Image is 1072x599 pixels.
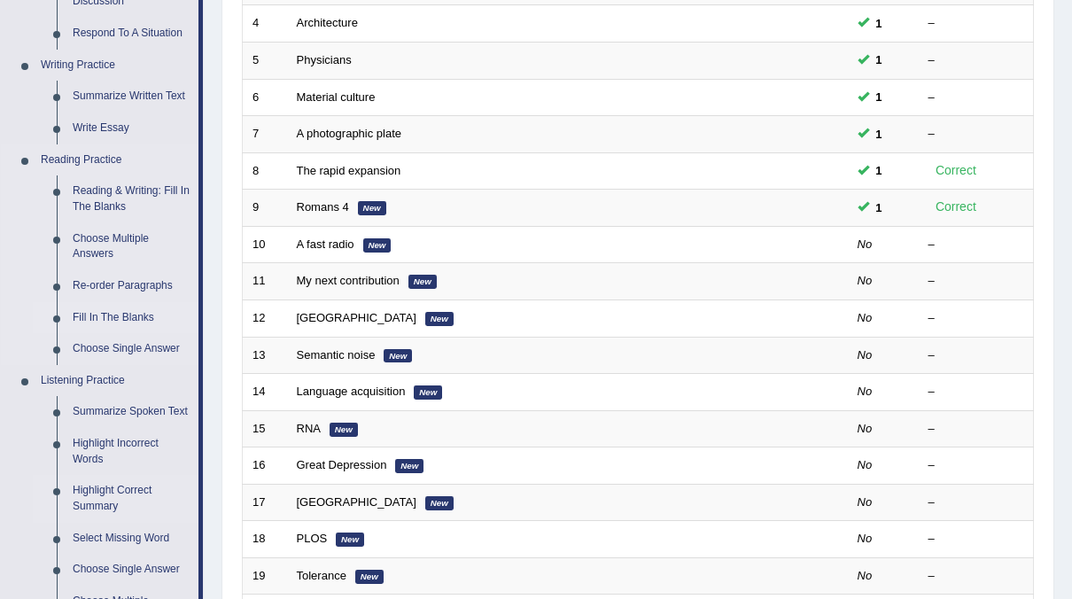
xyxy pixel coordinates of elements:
td: 11 [243,263,287,300]
span: You can still take this question [869,161,889,180]
a: Writing Practice [33,50,198,82]
td: 5 [243,43,287,80]
div: – [928,384,1024,401]
a: Reading Practice [33,144,198,176]
div: – [928,237,1024,253]
a: Highlight Incorrect Words [65,428,198,475]
em: New [355,570,384,584]
em: No [858,458,873,471]
a: Choose Single Answer [65,333,198,365]
td: 14 [243,374,287,411]
td: 19 [243,557,287,595]
td: 18 [243,521,287,558]
td: 17 [243,484,287,521]
td: 6 [243,79,287,116]
div: – [928,126,1024,143]
td: 7 [243,116,287,153]
em: No [858,569,873,582]
em: New [395,459,423,473]
span: You can still take this question [869,14,889,33]
div: – [928,421,1024,438]
em: No [858,385,873,398]
a: A fast radio [297,237,354,251]
td: 4 [243,5,287,43]
span: You can still take this question [869,125,889,144]
td: 10 [243,226,287,263]
a: [GEOGRAPHIC_DATA] [297,495,416,509]
em: No [858,422,873,435]
em: No [858,274,873,287]
div: – [928,568,1024,585]
span: You can still take this question [869,198,889,217]
em: New [384,349,412,363]
em: New [363,238,392,253]
a: Great Depression [297,458,387,471]
em: New [425,496,454,510]
a: Romans 4 [297,200,349,214]
div: – [928,310,1024,327]
div: – [928,89,1024,106]
a: PLOS [297,532,328,545]
a: Architecture [297,16,358,29]
em: New [358,201,386,215]
td: 12 [243,299,287,337]
em: New [414,385,442,400]
em: No [858,348,873,362]
a: Write Essay [65,113,198,144]
td: 13 [243,337,287,374]
td: 8 [243,152,287,190]
a: Language acquisition [297,385,406,398]
span: You can still take this question [869,51,889,69]
td: 16 [243,447,287,485]
div: – [928,457,1024,474]
a: RNA [297,422,321,435]
div: – [928,273,1024,290]
a: Choose Single Answer [65,554,198,586]
a: Listening Practice [33,365,198,397]
div: – [928,52,1024,69]
div: Correct [928,160,984,181]
a: Physicians [297,53,352,66]
a: A photographic plate [297,127,402,140]
a: Choose Multiple Answers [65,223,198,270]
a: Re-order Paragraphs [65,270,198,302]
div: – [928,15,1024,32]
div: – [928,347,1024,364]
a: Respond To A Situation [65,18,198,50]
em: New [425,312,454,326]
em: New [408,275,437,289]
a: Highlight Correct Summary [65,475,198,522]
em: New [330,423,358,437]
a: Tolerance [297,569,346,582]
td: 9 [243,190,287,227]
a: The rapid expansion [297,164,401,177]
em: No [858,237,873,251]
a: Fill In The Blanks [65,302,198,334]
a: My next contribution [297,274,400,287]
a: [GEOGRAPHIC_DATA] [297,311,416,324]
td: 15 [243,410,287,447]
a: Reading & Writing: Fill In The Blanks [65,175,198,222]
a: Summarize Written Text [65,81,198,113]
a: Material culture [297,90,376,104]
div: – [928,531,1024,548]
em: New [336,533,364,547]
em: No [858,311,873,324]
a: Summarize Spoken Text [65,396,198,428]
em: No [858,495,873,509]
span: You can still take this question [869,88,889,106]
a: Semantic noise [297,348,376,362]
div: – [928,494,1024,511]
em: No [858,532,873,545]
a: Select Missing Word [65,523,198,555]
div: Correct [928,197,984,217]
